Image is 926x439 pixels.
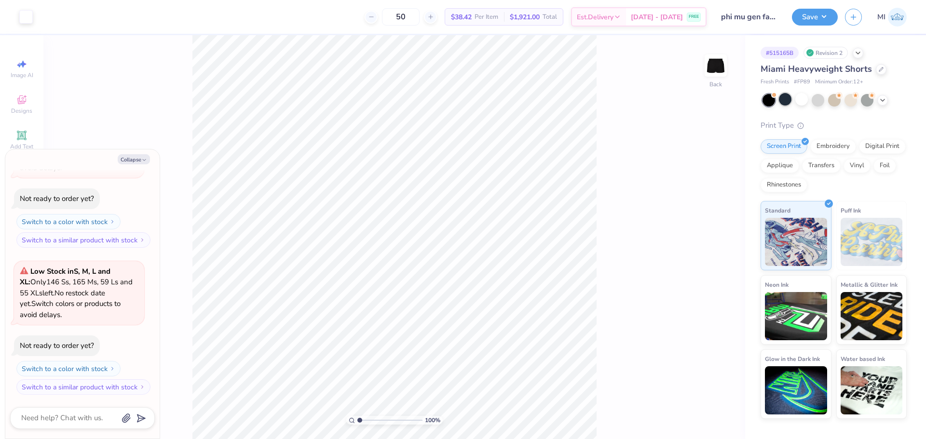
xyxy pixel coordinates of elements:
span: Designs [11,107,32,115]
span: Glow in the Dark Ink [765,354,820,364]
img: Puff Ink [841,218,903,266]
span: Miami Heavyweight Shorts [761,63,872,75]
div: Back [709,80,722,89]
img: Glow in the Dark Ink [765,366,827,414]
span: Puff Ink [841,205,861,215]
div: Not ready to order yet? [20,194,94,203]
div: Vinyl [844,159,871,173]
button: Switch to a color with stock [16,214,121,229]
div: Rhinestones [761,178,807,192]
div: Not ready to order yet? [20,341,94,350]
span: # FP89 [794,78,810,86]
span: Neon Ink [765,279,789,290]
span: MI [877,12,885,23]
img: Metallic & Glitter Ink [841,292,903,340]
span: Metallic & Glitter Ink [841,279,898,290]
div: Digital Print [859,139,906,154]
span: Standard [765,205,790,215]
span: Image AI [11,71,33,79]
button: Save [792,9,838,26]
div: Print Type [761,120,907,131]
input: Untitled Design [714,7,785,27]
div: # 515165B [761,47,799,59]
img: Switch to a color with stock [109,366,115,372]
span: Only 146 Ss, 165 Ms, 59 Ls and 55 XLs left. Switch colors or products to avoid delays. [20,120,133,173]
span: Minimum Order: 12 + [815,78,863,86]
img: Standard [765,218,827,266]
button: Collapse [118,154,150,164]
button: Switch to a similar product with stock [16,232,150,248]
span: $38.42 [451,12,472,22]
a: MI [877,8,907,27]
span: 100 % [425,416,440,425]
span: Total [543,12,557,22]
div: Foil [873,159,896,173]
img: Back [706,56,725,75]
img: Switch to a color with stock [109,219,115,225]
span: [DATE] - [DATE] [631,12,683,22]
span: Only 146 Ss, 165 Ms, 59 Ls and 55 XLs left. Switch colors or products to avoid delays. [20,266,133,319]
img: Neon Ink [765,292,827,340]
div: Applique [761,159,799,173]
span: $1,921.00 [510,12,540,22]
div: Transfers [802,159,841,173]
span: Est. Delivery [577,12,613,22]
button: Switch to a color with stock [16,361,121,376]
span: FREE [689,13,699,20]
span: No restock date yet. [20,288,105,309]
img: Ma. Isabella Adad [888,8,907,27]
img: Switch to a similar product with stock [139,237,145,243]
div: Screen Print [761,139,807,154]
img: Water based Ink [841,366,903,414]
div: Revision 2 [803,47,848,59]
input: – – [382,8,420,26]
div: Embroidery [810,139,856,154]
span: Per Item [475,12,498,22]
span: Fresh Prints [761,78,789,86]
button: Switch to a similar product with stock [16,379,150,395]
span: Add Text [10,143,33,150]
img: Switch to a similar product with stock [139,384,145,390]
span: Water based Ink [841,354,885,364]
strong: Low Stock in S, M, L and XL : [20,266,110,287]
